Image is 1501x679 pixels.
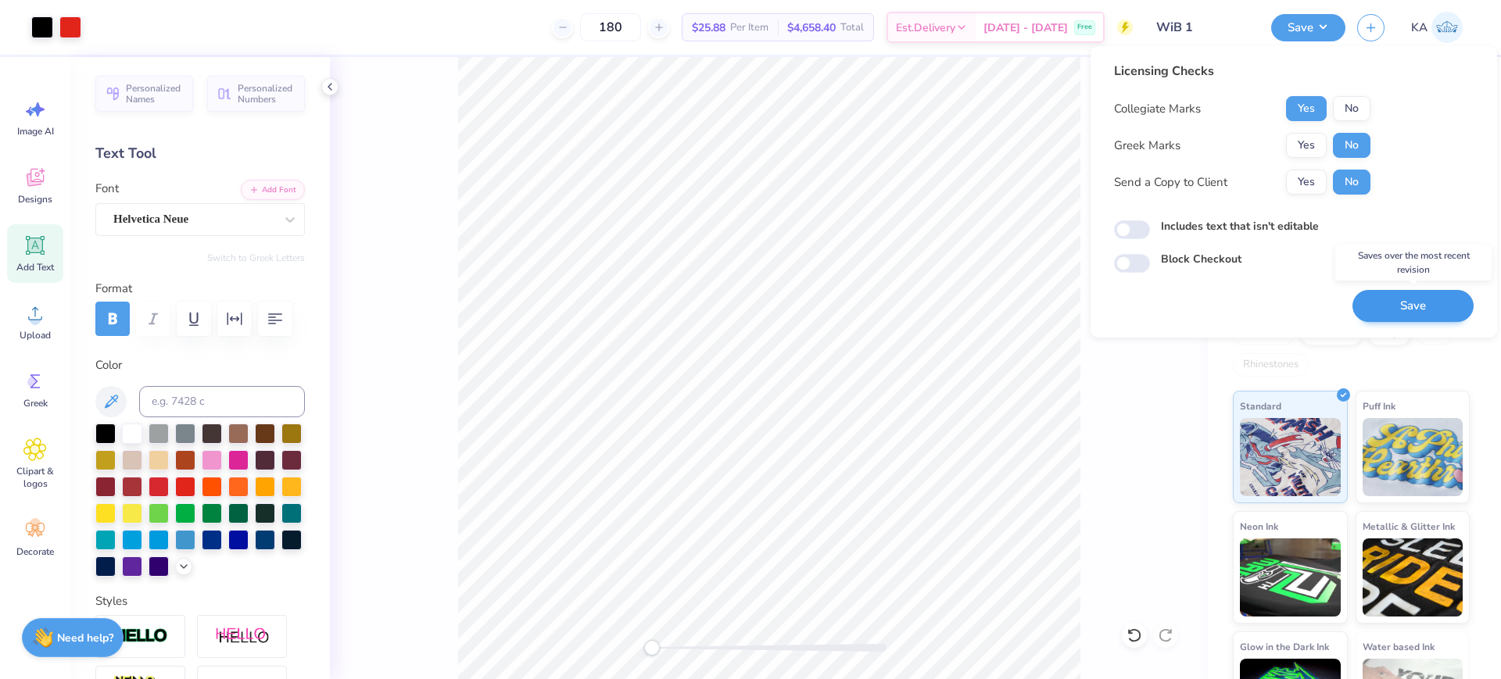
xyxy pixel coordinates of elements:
span: Personalized Numbers [238,83,296,105]
img: Puff Ink [1363,418,1463,496]
img: Kate Agsalon [1431,12,1463,43]
input: – – [580,13,641,41]
span: Add Text [16,261,54,273]
button: Yes [1286,170,1327,195]
a: KA [1404,12,1470,43]
img: Standard [1240,418,1341,496]
span: Personalized Names [126,83,184,105]
div: Licensing Checks [1114,62,1370,80]
button: Save [1271,14,1345,41]
label: Color [95,356,305,374]
span: Upload [20,329,51,341]
span: Puff Ink [1363,398,1395,414]
button: No [1333,133,1370,158]
div: Text Tool [95,143,305,164]
span: Est. Delivery [896,20,955,36]
button: Personalized Names [95,76,193,112]
span: KA [1411,19,1428,37]
div: Accessibility label [644,640,660,656]
span: Water based Ink [1363,638,1435,655]
button: Save [1352,290,1474,322]
label: Includes text that isn't editable [1161,218,1319,234]
span: $4,658.40 [787,20,836,36]
span: Designs [18,193,52,205]
label: Font [95,180,119,198]
span: Image AI [17,125,54,138]
span: Total [840,20,864,36]
span: $25.88 [692,20,725,36]
button: Personalized Numbers [207,76,305,112]
span: Standard [1240,398,1281,414]
span: [DATE] - [DATE] [983,20,1068,36]
label: Format [95,280,305,298]
div: Saves over the most recent revision [1335,245,1492,281]
span: Metallic & Glitter Ink [1363,518,1455,534]
span: Per Item [730,20,768,36]
div: Greek Marks [1114,137,1180,155]
span: Neon Ink [1240,518,1278,534]
label: Block Checkout [1161,251,1241,267]
span: Decorate [16,545,54,558]
span: Glow in the Dark Ink [1240,638,1329,655]
input: e.g. 7428 c [139,386,305,417]
button: Yes [1286,133,1327,158]
div: Rhinestones [1233,353,1309,377]
img: Neon Ink [1240,538,1341,616]
img: Stroke [113,627,168,645]
button: Yes [1286,96,1327,121]
img: Metallic & Glitter Ink [1363,538,1463,616]
span: Clipart & logos [9,465,61,490]
button: Switch to Greek Letters [207,252,305,264]
label: Styles [95,592,127,610]
button: Add Font [241,180,305,200]
div: Send a Copy to Client [1114,173,1227,191]
span: Free [1077,22,1092,33]
strong: Need help? [57,631,113,645]
input: Untitled Design [1145,12,1259,43]
button: No [1333,170,1370,195]
img: Shadow [215,627,270,646]
div: Collegiate Marks [1114,100,1201,118]
span: Greek [23,397,48,409]
button: No [1333,96,1370,121]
